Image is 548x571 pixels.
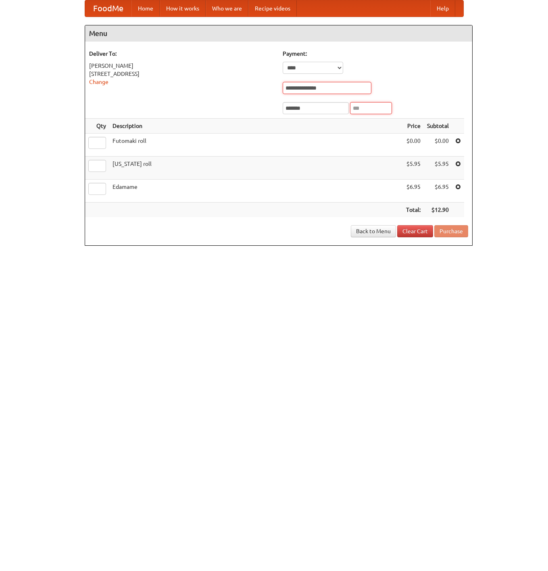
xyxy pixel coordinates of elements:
td: Edamame [109,180,403,203]
button: Purchase [434,225,468,237]
a: Change [89,79,108,85]
td: Futomaki roll [109,134,403,157]
a: Back to Menu [351,225,396,237]
td: [US_STATE] roll [109,157,403,180]
td: $0.00 [403,134,424,157]
th: Description [109,119,403,134]
a: How it works [160,0,206,17]
th: Price [403,119,424,134]
h5: Payment: [283,50,468,58]
h4: Menu [85,25,472,42]
a: Recipe videos [248,0,297,17]
a: Help [430,0,455,17]
a: Home [131,0,160,17]
th: $12.90 [424,203,452,218]
div: [PERSON_NAME] [89,62,275,70]
td: $0.00 [424,134,452,157]
div: [STREET_ADDRESS] [89,70,275,78]
th: Subtotal [424,119,452,134]
th: Total: [403,203,424,218]
td: $6.95 [424,180,452,203]
td: $5.95 [403,157,424,180]
a: Who we are [206,0,248,17]
a: FoodMe [85,0,131,17]
td: $5.95 [424,157,452,180]
td: $6.95 [403,180,424,203]
a: Clear Cart [397,225,433,237]
h5: Deliver To: [89,50,275,58]
th: Qty [85,119,109,134]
